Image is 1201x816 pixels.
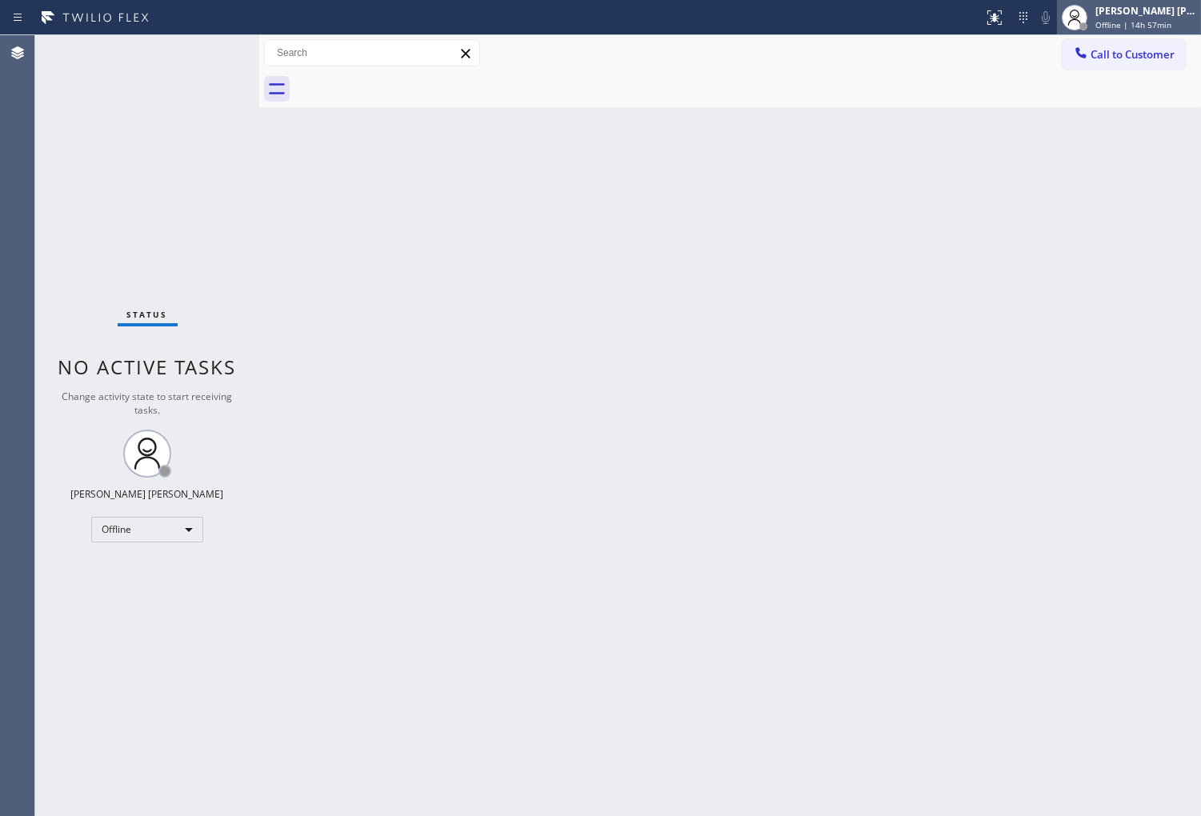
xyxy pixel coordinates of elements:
button: Call to Customer [1063,39,1185,70]
div: [PERSON_NAME] [PERSON_NAME] [1095,4,1196,18]
div: Offline [91,517,203,542]
span: Offline | 14h 57min [1095,19,1171,30]
span: Change activity state to start receiving tasks. [62,390,233,417]
div: [PERSON_NAME] [PERSON_NAME] [71,487,224,501]
span: No active tasks [58,354,237,380]
span: Status [127,309,168,320]
span: Call to Customer [1091,47,1175,62]
input: Search [265,40,479,66]
button: Mute [1035,6,1057,29]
